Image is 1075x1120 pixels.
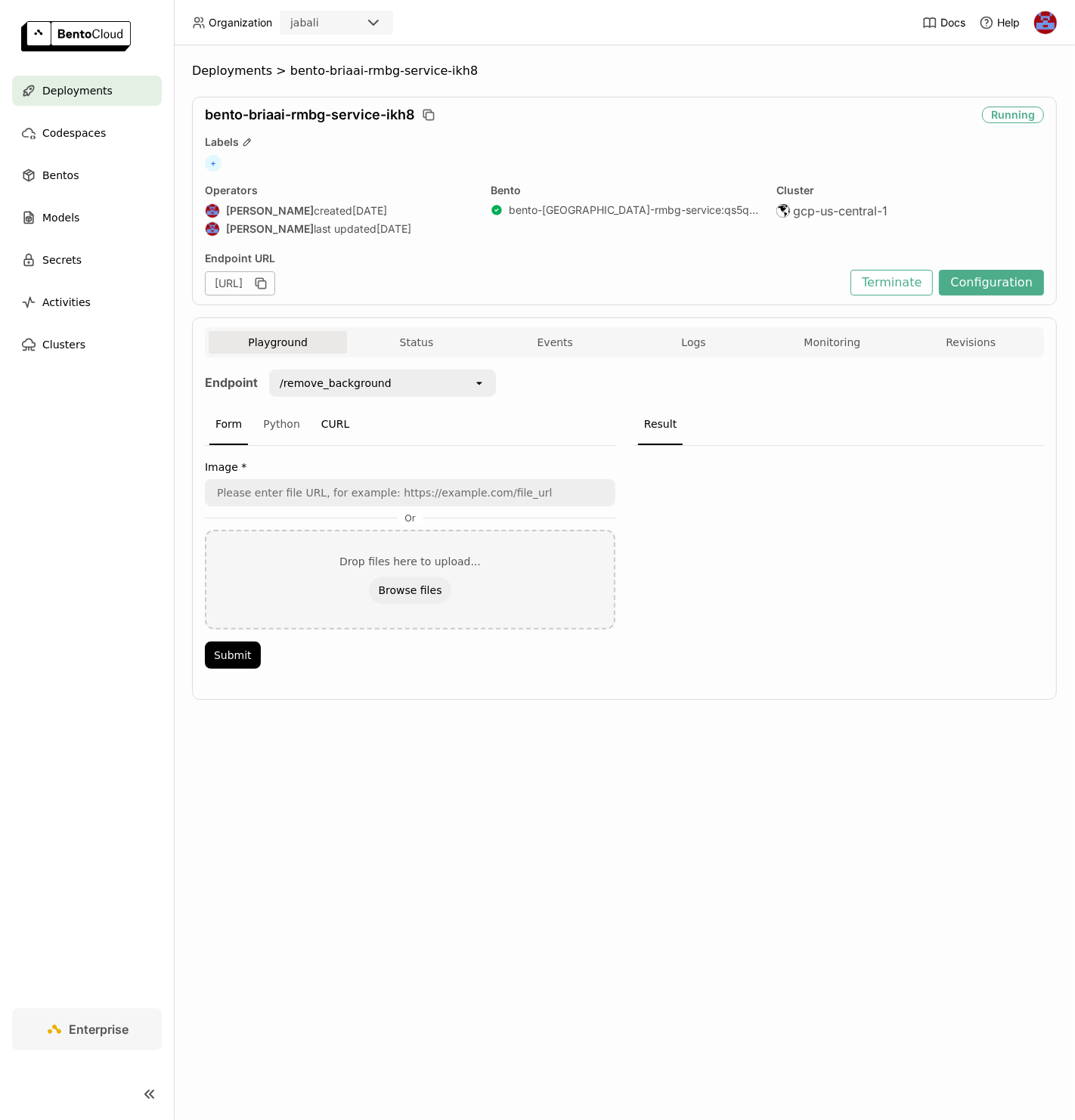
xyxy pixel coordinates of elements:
[205,203,472,218] div: created
[42,166,79,184] span: Bentos
[315,404,356,445] div: CURL
[12,160,162,190] a: Bentos
[12,118,162,148] a: Codespaces
[12,203,162,233] a: Models
[290,63,478,79] span: bento-briaai-rmbg-service-ikh8
[205,107,415,123] span: bento-briaai-rmbg-service-ikh8
[997,16,1020,29] span: Help
[352,204,387,218] span: [DATE]
[42,293,91,311] span: Activities
[979,15,1020,30] div: Help
[638,404,683,445] div: Result
[280,376,392,391] div: /remove_background
[42,251,82,269] span: Secrets
[42,124,106,142] span: Codespaces
[473,377,485,389] svg: open
[209,331,347,354] button: Playground
[776,184,1044,197] div: Cluster
[205,375,258,390] strong: Endpoint
[763,331,901,354] button: Monitoring
[1034,11,1057,34] img: Jhonatan Oliveira
[940,16,965,29] span: Docs
[42,336,85,354] span: Clusters
[226,222,314,236] strong: [PERSON_NAME]
[70,1022,129,1037] span: Enterprise
[226,204,314,218] strong: [PERSON_NAME]
[922,15,965,30] a: Docs
[12,287,162,317] a: Activities
[42,82,113,100] span: Deployments
[205,271,275,295] div: [URL]
[397,512,423,524] span: Or
[206,222,219,236] img: Jhonatan Oliveira
[272,63,290,79] span: >
[681,336,705,349] span: Logs
[205,135,1044,149] div: Labels
[793,203,888,218] span: gcp-us-central-1
[12,76,162,106] a: Deployments
[376,222,411,236] span: [DATE]
[982,107,1044,123] div: Running
[509,203,758,217] a: bento-[GEOGRAPHIC_DATA]-rmbg-service:qs5qob4vu62xgqqb
[491,184,758,197] div: Bento
[192,63,1057,79] nav: Breadcrumbs navigation
[347,331,485,354] button: Status
[205,155,222,172] span: +
[939,270,1044,295] button: Configuration
[12,245,162,275] a: Secrets
[486,331,624,354] button: Events
[339,555,481,568] div: Drop files here to upload...
[192,63,272,79] span: Deployments
[205,642,261,669] button: Submit
[209,16,272,29] span: Organization
[21,21,131,51] img: logo
[42,209,79,227] span: Models
[393,376,395,391] input: Selected /remove_background.
[12,330,162,360] a: Clusters
[290,15,319,30] div: jabali
[206,204,219,218] img: Jhonatan Oliveira
[205,461,615,473] label: Image *
[257,404,306,445] div: Python
[205,184,472,197] div: Operators
[369,577,451,604] button: Browse files
[321,16,322,31] input: Selected jabali.
[205,252,843,265] div: Endpoint URL
[209,404,248,445] div: Form
[850,270,933,295] button: Terminate
[902,331,1040,354] button: Revisions
[205,221,472,237] div: last updated
[206,481,614,505] input: Please enter file URL, for example: https://example.com/file_url
[12,1008,162,1050] a: Enterprise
